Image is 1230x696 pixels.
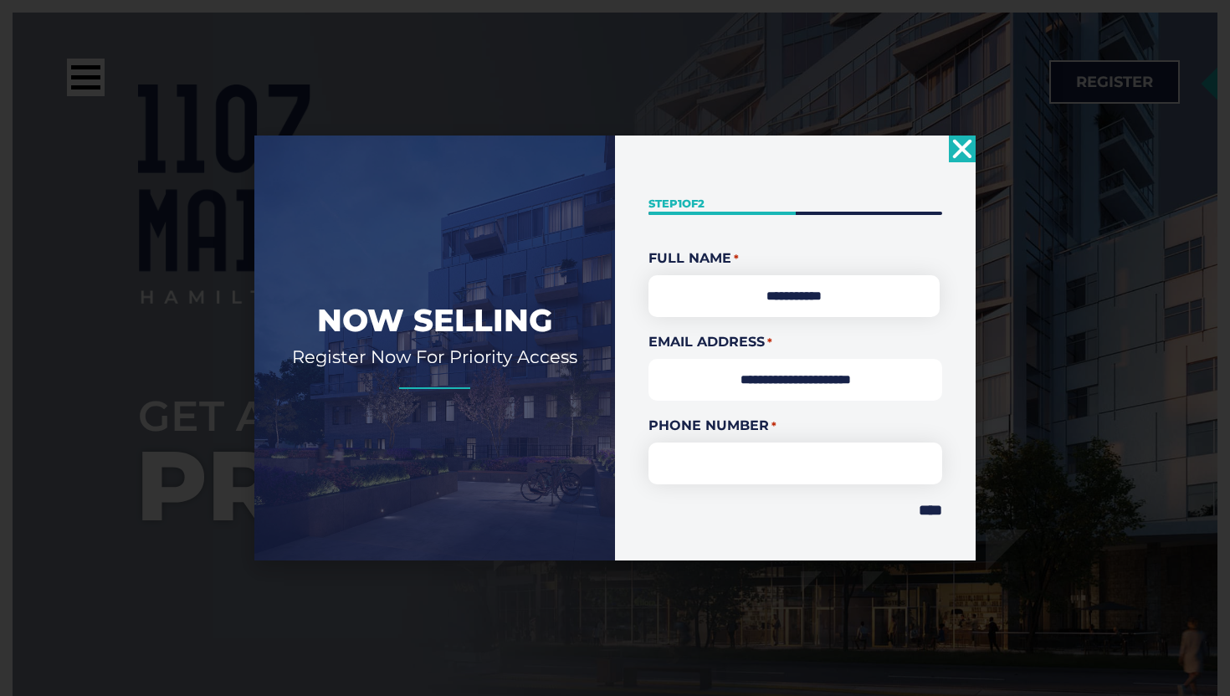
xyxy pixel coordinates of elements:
label: Phone Number [648,416,942,436]
a: Close [949,136,976,162]
h2: Register Now For Priority Access [279,345,590,368]
legend: Full Name [648,248,942,269]
span: 2 [698,197,705,210]
label: Email Address [648,332,942,352]
p: Step of [648,196,942,212]
h2: Now Selling [279,300,590,340]
span: 1 [678,197,682,210]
